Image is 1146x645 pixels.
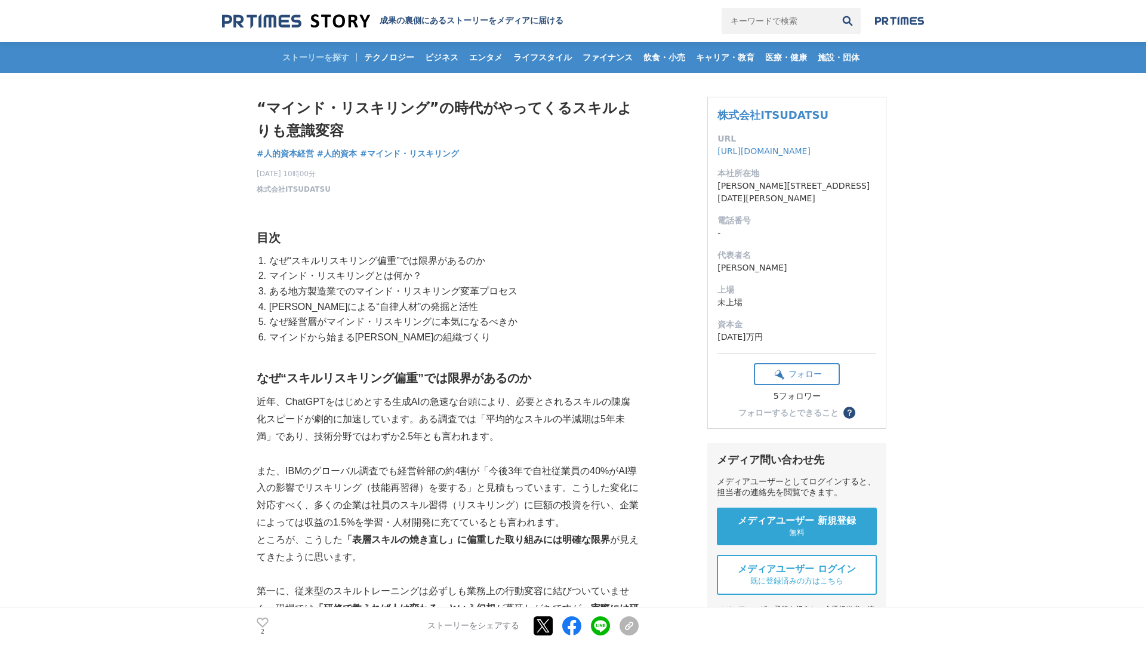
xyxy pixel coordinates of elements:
[578,52,637,63] span: ファイナンス
[843,407,855,419] button: ？
[813,52,864,63] span: 施設・団体
[359,42,419,73] a: テクノロジー
[314,603,495,613] strong: 「研修で教えれば人は変わる」という幻想
[750,576,843,586] span: 既に登録済みの方はこちら
[257,168,331,179] span: [DATE] 10時00分
[317,148,358,159] span: #人的資本
[760,42,812,73] a: 医療・健康
[578,42,637,73] a: ファイナンス
[789,527,805,538] span: 無料
[360,148,459,159] span: #マインド・リスキリング
[257,394,639,445] p: 近年、ChatGPTをはじめとする生成AIの急速な台頭により、必要とされるスキルの陳腐化スピードが劇的に加速しています。ある調査では「平均的なスキルの半減期は5年未満」であり、技術分野ではわずか...
[717,477,877,498] div: メディアユーザーとしてログインすると、担当者の連絡先を閲覧できます。
[738,408,839,417] div: フォローするとできること
[257,97,639,143] h1: “マインド・リスキリング”の時代がやってくるスキルよりも意識変容
[222,13,370,29] img: 成果の裏側にあるストーリーをメディアに届ける
[257,532,639,566] p: ところが、こうした が見えてきたように思います。
[717,180,876,205] dd: [PERSON_NAME][STREET_ADDRESS][DATE][PERSON_NAME]
[717,249,876,262] dt: 代表者名
[691,42,759,73] a: キャリア・教育
[639,42,690,73] a: 飲食・小売
[266,314,639,330] li: なぜ経営層がマインド・リスキリングに本気になるべきか
[380,16,563,26] h2: 成果の裏側にあるストーリーをメディアに届ける
[266,284,639,299] li: ある地方製造業でのマインド・リスキリング変革プロセス
[717,133,876,145] dt: URL
[257,184,331,195] a: 株式会社ITSUDATSU
[754,363,840,385] button: フォロー
[257,148,314,159] span: #人的資本経営
[717,214,876,227] dt: 電話番号
[717,109,828,121] a: 株式会社ITSUDATSU
[717,555,877,595] a: メディアユーザー ログイン 既に登録済みの方はこちら
[754,391,840,402] div: 5フォロワー
[359,52,419,63] span: テクノロジー
[717,284,876,296] dt: 上場
[420,42,463,73] a: ビジネス
[717,262,876,274] dd: [PERSON_NAME]
[257,463,639,532] p: また、IBMのグローバル調査でも経営幹部の約4割が「今後3年で自社従業員の40%がAI導入の影響でリスキリング（技能再習得）を要する」と見積もっています。こうした変化に対応すべく、多くの企業は社...
[717,167,876,180] dt: 本社所在地
[257,371,531,385] strong: なぜ“スキルリスキリング偏重”では限界があるのか
[717,146,811,156] a: [URL][DOMAIN_NAME]
[738,563,856,576] span: メディアユーザー ログイン
[717,508,877,545] a: メディアユーザー 新規登録 無料
[717,296,876,309] dd: 未上場
[257,629,269,635] p: 2
[509,52,577,63] span: ライフスタイル
[317,148,358,160] a: #人的資本
[639,52,690,63] span: 飲食・小売
[738,515,856,527] span: メディアユーザー 新規登録
[464,42,507,73] a: エンタメ
[717,227,876,239] dd: -
[691,52,759,63] span: キャリア・教育
[845,408,854,417] span: ？
[717,331,876,343] dd: [DATE]万円
[875,16,924,26] img: prtimes
[266,268,639,284] li: マインド・リスキリングとは何か？
[222,13,563,29] a: 成果の裏側にあるストーリーをメディアに届ける 成果の裏側にあるストーリーをメディアに届ける
[266,253,639,269] li: なぜ“スキルリスキリング偏重”では限界があるのか
[343,535,610,545] strong: 「表層スキルの焼き直し」に偏重した取り組みには明確な限界
[360,148,459,160] a: #マインド・リスキリング
[834,8,861,34] button: 検索
[420,52,463,63] span: ビジネス
[722,8,834,34] input: キーワードで検索
[717,453,877,467] div: メディア問い合わせ先
[266,299,639,315] li: [PERSON_NAME]による“自律人材”の発掘と活性
[257,231,281,244] strong: 目次
[813,42,864,73] a: 施設・団体
[717,318,876,331] dt: 資本金
[427,621,519,632] p: ストーリーをシェアする
[760,52,812,63] span: 医療・健康
[266,330,639,345] li: マインドから始まる[PERSON_NAME]の組織づくり
[464,52,507,63] span: エンタメ
[509,42,577,73] a: ライフスタイル
[257,148,314,160] a: #人的資本経営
